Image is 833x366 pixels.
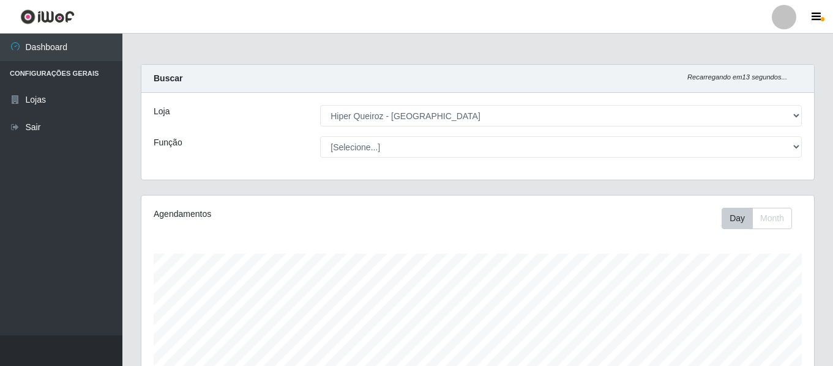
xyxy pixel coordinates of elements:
[20,9,75,24] img: CoreUI Logo
[154,73,182,83] strong: Buscar
[154,105,170,118] label: Loja
[752,208,792,229] button: Month
[154,208,413,221] div: Agendamentos
[687,73,787,81] i: Recarregando em 13 segundos...
[154,136,182,149] label: Função
[722,208,792,229] div: First group
[722,208,802,229] div: Toolbar with button groups
[722,208,753,229] button: Day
